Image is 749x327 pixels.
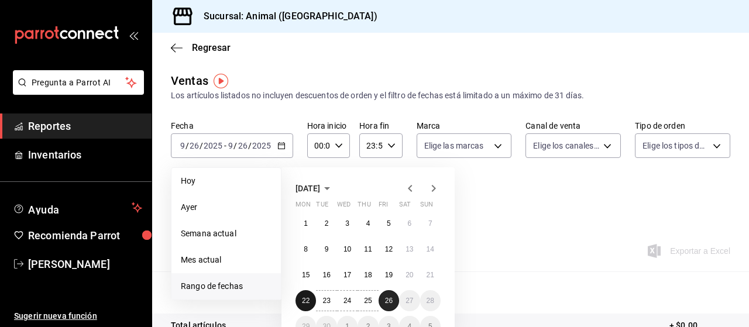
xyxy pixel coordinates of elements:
button: September 5, 2025 [379,213,399,234]
h3: Sucursal: Animal ([GEOGRAPHIC_DATA]) [194,9,377,23]
button: September 9, 2025 [316,239,336,260]
abbr: September 10, 2025 [343,245,351,253]
span: Elige los tipos de orden [643,140,709,152]
abbr: September 8, 2025 [304,245,308,253]
span: Reportes [28,118,142,134]
button: September 26, 2025 [379,290,399,311]
abbr: September 15, 2025 [302,271,310,279]
span: Rango de fechas [181,280,272,292]
abbr: September 26, 2025 [385,297,393,305]
input: -- [228,141,233,150]
span: Inventarios [28,147,142,163]
abbr: September 19, 2025 [385,271,393,279]
abbr: Sunday [420,201,433,213]
img: Tooltip marker [214,74,228,88]
button: September 16, 2025 [316,264,336,285]
input: ---- [252,141,272,150]
button: September 24, 2025 [337,290,358,311]
span: [PERSON_NAME] [28,256,142,272]
abbr: Monday [296,201,311,213]
button: September 12, 2025 [379,239,399,260]
abbr: September 4, 2025 [366,219,370,228]
span: Elige las marcas [424,140,484,152]
button: September 17, 2025 [337,264,358,285]
input: -- [238,141,248,150]
abbr: September 21, 2025 [427,271,434,279]
abbr: Saturday [399,201,411,213]
abbr: September 13, 2025 [406,245,413,253]
abbr: September 9, 2025 [325,245,329,253]
abbr: September 20, 2025 [406,271,413,279]
span: Elige los canales de venta [533,140,599,152]
button: September 1, 2025 [296,213,316,234]
button: September 4, 2025 [358,213,378,234]
abbr: September 1, 2025 [304,219,308,228]
span: Pregunta a Parrot AI [32,77,126,89]
abbr: September 6, 2025 [407,219,411,228]
label: Hora fin [359,122,402,130]
div: Ventas [171,72,208,90]
abbr: September 7, 2025 [428,219,432,228]
a: Pregunta a Parrot AI [8,85,144,97]
span: [DATE] [296,184,320,193]
button: September 6, 2025 [399,213,420,234]
button: Pregunta a Parrot AI [13,70,144,95]
abbr: Thursday [358,201,370,213]
button: September 23, 2025 [316,290,336,311]
button: September 19, 2025 [379,264,399,285]
abbr: Tuesday [316,201,328,213]
abbr: September 22, 2025 [302,297,310,305]
div: Los artículos listados no incluyen descuentos de orden y el filtro de fechas está limitado a un m... [171,90,730,102]
label: Fecha [171,122,293,130]
button: September 21, 2025 [420,264,441,285]
span: Semana actual [181,228,272,240]
button: September 25, 2025 [358,290,378,311]
span: Sugerir nueva función [14,310,142,322]
input: -- [189,141,200,150]
abbr: September 25, 2025 [364,297,372,305]
input: -- [180,141,185,150]
button: September 10, 2025 [337,239,358,260]
label: Hora inicio [307,122,350,130]
span: / [200,141,203,150]
label: Marca [417,122,512,130]
button: Regresar [171,42,231,53]
abbr: Wednesday [337,201,351,213]
button: September 18, 2025 [358,264,378,285]
button: [DATE] [296,181,334,195]
abbr: September 5, 2025 [387,219,391,228]
button: September 13, 2025 [399,239,420,260]
span: Hoy [181,175,272,187]
button: September 3, 2025 [337,213,358,234]
span: / [248,141,252,150]
button: September 27, 2025 [399,290,420,311]
span: Ayer [181,201,272,214]
abbr: September 27, 2025 [406,297,413,305]
span: / [185,141,189,150]
abbr: September 12, 2025 [385,245,393,253]
button: September 15, 2025 [296,264,316,285]
abbr: September 16, 2025 [322,271,330,279]
span: / [233,141,237,150]
input: ---- [203,141,223,150]
abbr: September 28, 2025 [427,297,434,305]
button: September 2, 2025 [316,213,336,234]
button: September 7, 2025 [420,213,441,234]
abbr: September 3, 2025 [345,219,349,228]
label: Canal de venta [525,122,621,130]
button: September 11, 2025 [358,239,378,260]
button: September 20, 2025 [399,264,420,285]
abbr: September 24, 2025 [343,297,351,305]
abbr: September 14, 2025 [427,245,434,253]
span: Recomienda Parrot [28,228,142,243]
span: - [224,141,226,150]
button: September 14, 2025 [420,239,441,260]
span: Ayuda [28,201,127,215]
abbr: September 17, 2025 [343,271,351,279]
button: September 28, 2025 [420,290,441,311]
abbr: September 11, 2025 [364,245,372,253]
button: September 8, 2025 [296,239,316,260]
span: Regresar [192,42,231,53]
button: open_drawer_menu [129,30,138,40]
